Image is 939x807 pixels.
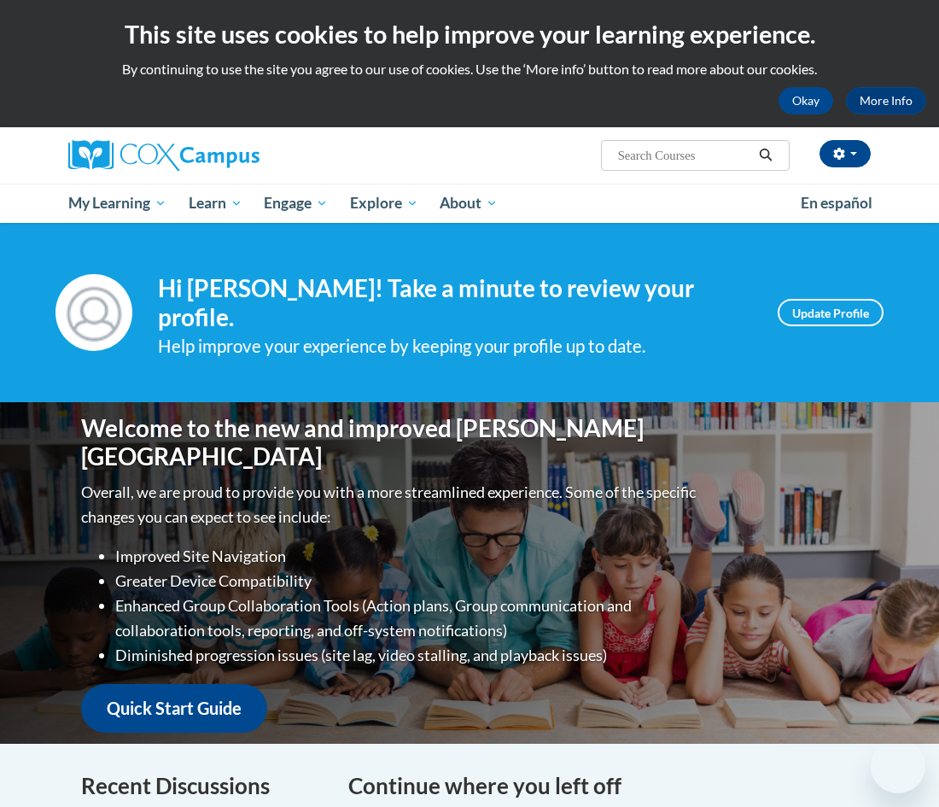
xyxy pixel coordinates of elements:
img: Profile Image [55,274,132,351]
a: About [429,184,510,223]
button: Account Settings [819,140,871,167]
span: My Learning [68,193,166,213]
li: Diminished progression issues (site lag, video stalling, and playback issues) [115,643,700,668]
div: Help improve your experience by keeping your profile up to date. [158,332,752,360]
h4: Recent Discussions [81,769,323,803]
a: Cox Campus [68,140,318,171]
a: Learn [178,184,254,223]
p: Overall, we are proud to provide you with a more streamlined experience. Some of the specific cha... [81,480,700,529]
button: Okay [779,87,833,114]
span: Learn [189,193,242,213]
img: Cox Campus [68,140,260,171]
iframe: Button to launch messaging window [871,739,925,793]
h1: Welcome to the new and improved [PERSON_NAME][GEOGRAPHIC_DATA] [81,414,700,471]
span: Engage [264,193,328,213]
a: My Learning [57,184,178,223]
a: Engage [253,184,339,223]
h4: Continue where you left off [348,769,858,803]
button: Search [753,145,779,166]
h4: Hi [PERSON_NAME]! Take a minute to review your profile. [158,274,752,331]
a: Explore [339,184,429,223]
span: En español [801,194,872,212]
span: Explore [350,193,418,213]
a: En español [790,185,884,221]
p: By continuing to use the site you agree to our use of cookies. Use the ‘More info’ button to read... [13,60,926,79]
h2: This site uses cookies to help improve your learning experience. [13,17,926,51]
li: Improved Site Navigation [115,544,700,569]
li: Greater Device Compatibility [115,569,700,594]
li: Enhanced Group Collaboration Tools (Action plans, Group communication and collaboration tools, re... [115,594,700,643]
div: Main menu [55,184,884,223]
a: Quick Start Guide [81,684,267,733]
span: About [440,193,498,213]
a: More Info [846,87,926,114]
a: Update Profile [778,299,884,326]
input: Search Courses [616,145,753,166]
